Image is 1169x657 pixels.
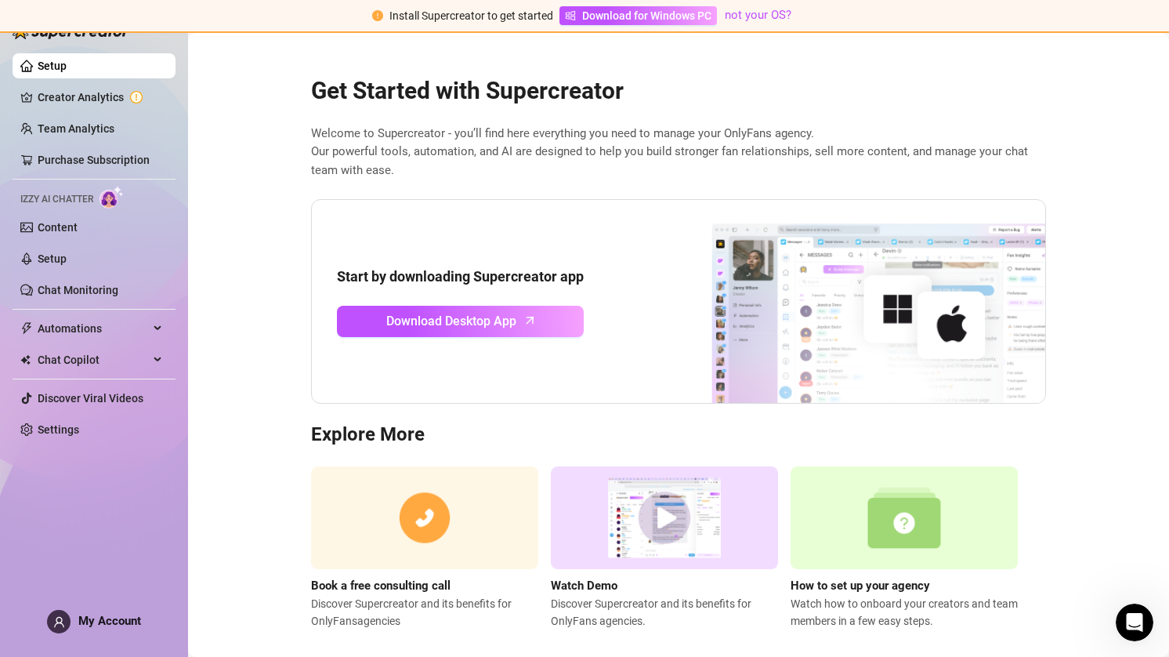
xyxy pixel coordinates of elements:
[791,595,1018,630] span: Watch how to onboard your creators and team members in a few easy steps.
[725,8,791,22] a: not your OS?
[337,268,584,285] strong: Start by downloading Supercreator app
[311,466,538,630] a: Book a free consulting callDiscover Supercreator and its benefits for OnlyFansagencies
[791,466,1018,630] a: How to set up your agencyWatch how to onboard your creators and team members in a few easy steps.
[38,392,143,405] a: Discover Viral Videos
[100,186,124,209] img: AI Chatter
[791,466,1018,569] img: setup agency guide
[791,579,930,593] strong: How to set up your agency
[551,595,778,630] span: Discover Supercreator and its benefits for OnlyFans agencies.
[565,10,576,21] span: windows
[38,347,149,372] span: Chat Copilot
[551,466,778,630] a: Watch DemoDiscover Supercreator and its benefits for OnlyFans agencies.
[38,252,67,265] a: Setup
[386,311,516,331] span: Download Desktop App
[1116,604,1153,641] iframe: Intercom live chat
[551,579,617,593] strong: Watch Demo
[38,423,79,436] a: Settings
[559,6,717,25] a: Download for Windows PC
[53,616,65,628] span: user
[38,316,149,341] span: Automations
[311,579,451,593] strong: Book a free consulting call
[78,614,141,628] span: My Account
[38,85,163,110] a: Creator Analytics exclamation-circle
[311,466,538,569] img: consulting call
[311,125,1046,180] span: Welcome to Supercreator - you’ll find here everything you need to manage your OnlyFans agency. Ou...
[20,322,33,335] span: thunderbolt
[311,595,538,630] span: Discover Supercreator and its benefits for OnlyFans agencies
[311,76,1046,106] h2: Get Started with Supercreator
[311,423,1046,448] h3: Explore More
[38,60,67,72] a: Setup
[38,221,78,234] a: Content
[582,7,711,24] span: Download for Windows PC
[20,354,31,365] img: Chat Copilot
[38,154,150,166] a: Purchase Subscription
[337,306,584,337] a: Download Desktop Apparrow-up
[20,192,93,207] span: Izzy AI Chatter
[521,311,539,329] span: arrow-up
[653,200,1045,404] img: download app
[38,284,118,296] a: Chat Monitoring
[389,9,553,22] span: Install Supercreator to get started
[38,122,114,135] a: Team Analytics
[372,10,383,21] span: exclamation-circle
[551,466,778,569] img: supercreator demo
